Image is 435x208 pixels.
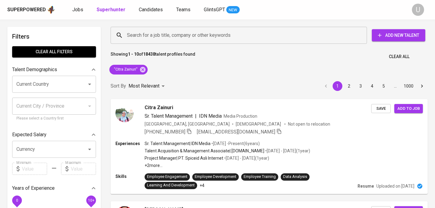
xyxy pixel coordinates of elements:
[236,121,282,127] span: [DEMOGRAPHIC_DATA]
[390,83,400,89] div: …
[145,121,230,127] div: [GEOGRAPHIC_DATA], [GEOGRAPHIC_DATA]
[377,32,420,39] span: Add New Talent
[72,7,83,12] span: Jobs
[97,6,127,14] a: Superhunter
[12,129,96,141] div: Expected Salary
[402,81,415,91] button: Go to page 1000
[283,174,307,180] div: Data Analysis
[139,7,163,12] span: Candidates
[17,48,91,56] span: Clear All filters
[417,81,427,91] button: Go to next page
[145,162,310,168] p: +2 more ...
[371,104,391,113] button: Save
[145,129,185,135] span: [PHONE_NUMBER]
[12,66,57,73] p: Talent Demographics
[109,67,141,72] span: "Citra Zainuri"
[88,198,94,203] span: 10+
[204,6,240,14] a: GlintsGPT NEW
[394,104,423,113] button: Add to job
[200,182,204,189] p: +4
[199,113,222,119] span: IDN Media
[139,6,164,14] a: Candidates
[374,105,388,112] span: Save
[288,121,330,127] p: Not open to relocation
[143,52,155,57] b: 18438
[372,29,425,41] button: Add New Talent
[12,64,96,76] div: Talent Demographics
[176,6,192,14] a: Teams
[115,173,145,179] p: Skills
[12,32,96,41] h6: Filters
[145,155,223,161] p: Project Manager | PT. Spiceid Asli Internet
[7,6,46,13] div: Superpowered
[333,81,342,91] button: page 1
[320,81,428,91] nav: pagination navigation
[115,140,145,147] p: Experiences
[145,113,193,119] span: Sr. Talent Management
[111,51,195,62] p: Showing of talent profiles found
[111,82,126,90] p: Sort By
[16,198,18,203] span: 0
[12,46,96,57] button: Clear All filters
[397,105,420,112] span: Add to job
[145,104,173,111] span: Citra Zainuri
[12,131,46,138] p: Expected Salary
[226,7,240,13] span: NEW
[389,53,409,61] span: Clear All
[204,7,225,12] span: GlintsGPT
[195,174,236,180] div: Employee Development
[412,4,424,16] div: U
[147,174,187,180] div: Employee Engagement
[367,81,377,91] button: Go to page 4
[211,140,260,147] p: • [DATE] - Present ( 6 years )
[376,183,414,189] p: Uploaded on [DATE]
[344,81,354,91] button: Go to page 2
[71,163,96,175] input: Value
[111,99,428,194] a: Citra ZainuriSr. Talent Management|IDN MediaMedia Production[GEOGRAPHIC_DATA], [GEOGRAPHIC_DATA][...
[47,5,55,14] img: app logo
[386,51,412,62] button: Clear All
[224,114,257,119] span: Media Production
[12,182,96,194] div: Years of Experience
[223,155,269,161] p: • [DATE] - [DATE] ( 1 year )
[12,185,55,192] p: Years of Experience
[7,5,55,14] a: Superpoweredapp logo
[72,6,84,14] a: Jobs
[147,182,195,188] div: Learning And Development
[85,80,94,88] button: Open
[244,174,276,180] div: Employee Training
[195,113,197,120] span: |
[379,81,389,91] button: Go to page 5
[356,81,365,91] button: Go to page 3
[16,116,92,122] p: Please select a Country first
[128,52,139,57] b: 1 - 10
[358,183,374,189] p: Resume
[109,65,148,75] div: "Citra Zainuri"
[145,148,264,154] p: Talent Acquisition & Management Associate | [DOMAIN_NAME]
[176,7,190,12] span: Teams
[264,148,310,154] p: • [DATE] - [DATE] ( 1 year )
[128,82,159,90] p: Most Relevant
[128,81,167,92] div: Most Relevant
[115,104,134,122] img: a643be0065b2485eaf8d98c981754a28.jpg
[197,129,275,135] span: [EMAIL_ADDRESS][DOMAIN_NAME]
[145,140,211,147] p: Sr. Talent Management | IDN Media
[85,145,94,154] button: Open
[22,163,47,175] input: Value
[97,7,125,12] b: Superhunter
